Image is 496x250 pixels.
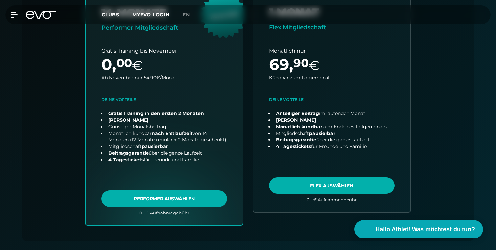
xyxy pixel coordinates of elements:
button: Hallo Athlet! Was möchtest du tun? [354,220,483,238]
span: Clubs [102,12,119,18]
span: en [183,12,190,18]
span: Hallo Athlet! Was möchtest du tun? [375,225,475,234]
a: Clubs [102,12,132,18]
a: en [183,11,198,19]
a: MYEVO LOGIN [132,12,169,18]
